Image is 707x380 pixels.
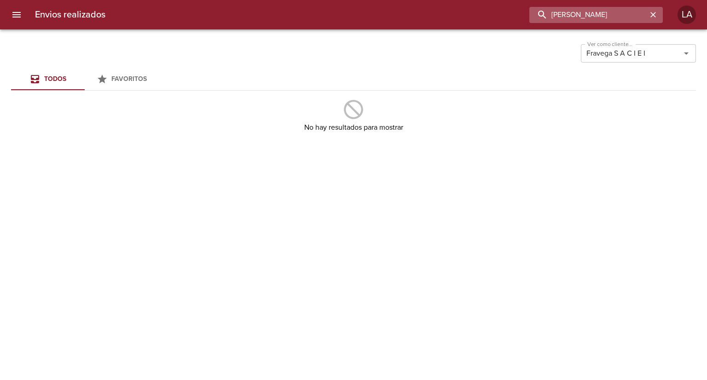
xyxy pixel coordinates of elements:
span: Favoritos [111,75,147,83]
div: Tabs Envios [11,68,158,90]
div: LA [678,6,696,24]
h6: Envios realizados [35,7,105,22]
h6: No hay resultados para mostrar [304,121,403,134]
button: menu [6,4,28,26]
input: buscar [529,7,647,23]
span: Todos [44,75,66,83]
button: Abrir [680,47,693,60]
